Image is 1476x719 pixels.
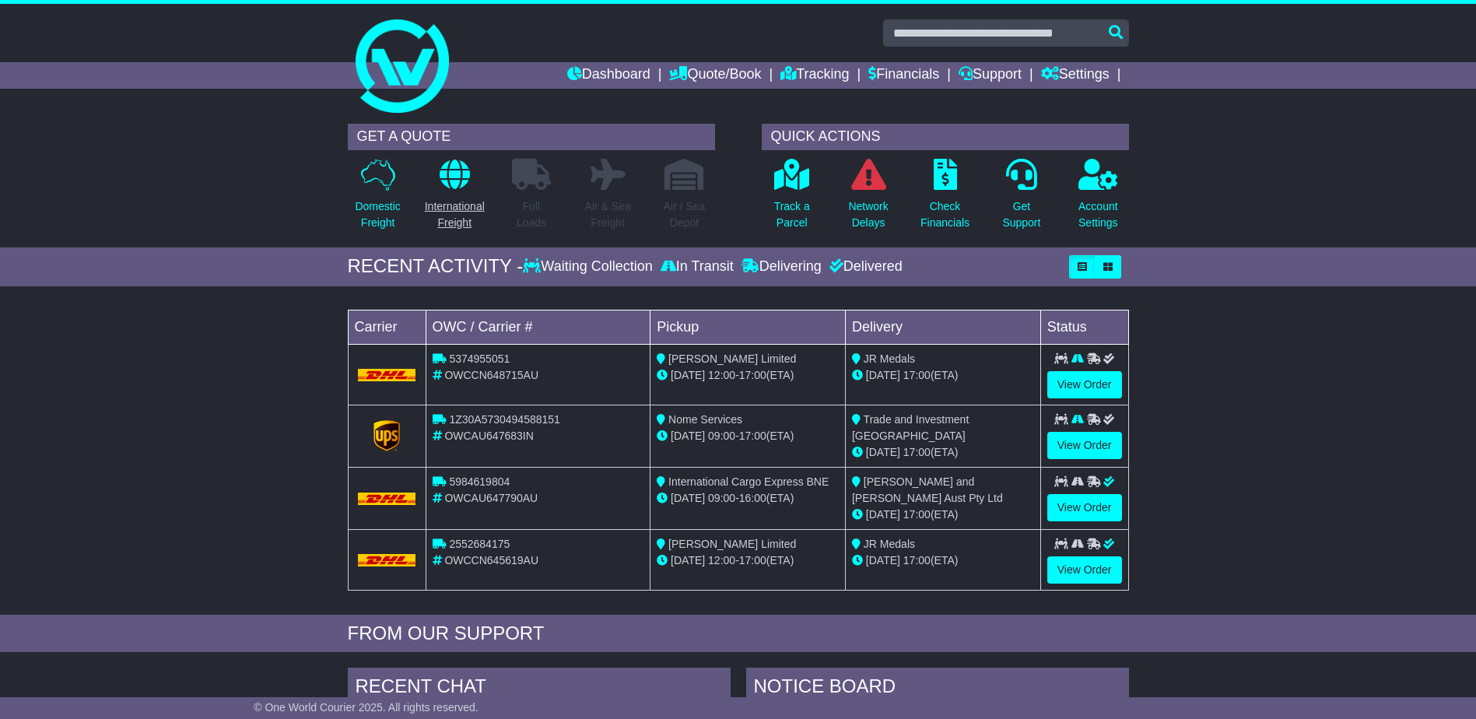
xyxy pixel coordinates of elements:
[348,124,715,150] div: GET A QUOTE
[738,258,826,275] div: Delivering
[512,198,551,231] p: Full Loads
[864,352,915,365] span: JR Medals
[866,554,900,566] span: [DATE]
[373,420,400,451] img: GetCarrierServiceLogo
[657,552,839,569] div: - (ETA)
[671,554,705,566] span: [DATE]
[774,198,810,231] p: Track a Parcel
[903,446,931,458] span: 17:00
[348,623,1129,645] div: FROM OUR SUPPORT
[348,255,524,278] div: RECENT ACTIVITY -
[664,198,706,231] p: Air / Sea Depot
[657,367,839,384] div: - (ETA)
[920,158,970,240] a: CheckFinancials
[1041,62,1110,89] a: Settings
[444,369,538,381] span: OWCCN648715AU
[708,492,735,504] span: 09:00
[852,475,1003,504] span: [PERSON_NAME] and [PERSON_NAME] Aust Pty Ltd
[852,444,1034,461] div: (ETA)
[358,369,416,381] img: DHL.png
[739,369,766,381] span: 17:00
[826,258,903,275] div: Delivered
[708,554,735,566] span: 12:00
[348,668,731,710] div: RECENT CHAT
[852,413,969,442] span: Trade and Investment [GEOGRAPHIC_DATA]
[868,62,939,89] a: Financials
[852,507,1034,523] div: (ETA)
[426,310,650,344] td: OWC / Carrier #
[1047,371,1122,398] a: View Order
[1040,310,1128,344] td: Status
[355,198,400,231] p: Domestic Freight
[852,367,1034,384] div: (ETA)
[449,538,510,550] span: 2552684175
[866,369,900,381] span: [DATE]
[1047,556,1122,584] a: View Order
[424,158,486,240] a: InternationalFreight
[567,62,650,89] a: Dashboard
[668,475,829,488] span: International Cargo Express BNE
[762,124,1129,150] div: QUICK ACTIONS
[1047,494,1122,521] a: View Order
[348,310,426,344] td: Carrier
[903,554,931,566] span: 17:00
[444,430,533,442] span: OWCAU647683IN
[739,492,766,504] span: 16:00
[845,310,1040,344] td: Delivery
[1047,432,1122,459] a: View Order
[669,62,761,89] a: Quote/Book
[671,369,705,381] span: [DATE]
[920,198,969,231] p: Check Financials
[773,158,811,240] a: Track aParcel
[449,475,510,488] span: 5984619804
[449,413,559,426] span: 1Z30A5730494588151
[358,554,416,566] img: DHL.png
[254,701,479,714] span: © One World Courier 2025. All rights reserved.
[523,258,656,275] div: Waiting Collection
[708,430,735,442] span: 09:00
[708,369,735,381] span: 12:00
[780,62,849,89] a: Tracking
[671,492,705,504] span: [DATE]
[1001,158,1041,240] a: GetSupport
[657,490,839,507] div: - (ETA)
[903,508,931,521] span: 17:00
[671,430,705,442] span: [DATE]
[852,552,1034,569] div: (ETA)
[1002,198,1040,231] p: Get Support
[444,554,538,566] span: OWCCN645619AU
[866,508,900,521] span: [DATE]
[864,538,915,550] span: JR Medals
[425,198,485,231] p: International Freight
[358,493,416,505] img: DHL.png
[959,62,1022,89] a: Support
[449,352,510,365] span: 5374955051
[354,158,401,240] a: DomesticFreight
[668,413,742,426] span: Nome Services
[668,538,796,550] span: [PERSON_NAME] Limited
[866,446,900,458] span: [DATE]
[585,198,631,231] p: Air & Sea Freight
[668,352,796,365] span: [PERSON_NAME] Limited
[657,428,839,444] div: - (ETA)
[739,554,766,566] span: 17:00
[657,258,738,275] div: In Transit
[847,158,889,240] a: NetworkDelays
[444,492,538,504] span: OWCAU647790AU
[746,668,1129,710] div: NOTICE BOARD
[1078,198,1118,231] p: Account Settings
[848,198,888,231] p: Network Delays
[1078,158,1119,240] a: AccountSettings
[739,430,766,442] span: 17:00
[903,369,931,381] span: 17:00
[650,310,846,344] td: Pickup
